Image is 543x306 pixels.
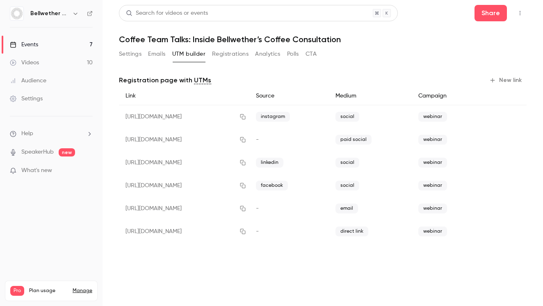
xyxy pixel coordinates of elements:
div: Link [119,87,249,105]
span: What's new [21,166,52,175]
span: social [335,112,359,122]
span: Help [21,129,33,138]
a: Manage [73,288,92,294]
div: [URL][DOMAIN_NAME] [119,128,249,151]
span: facebook [256,181,288,190]
a: SpeakerHub [21,148,54,156]
button: Analytics [255,48,281,61]
button: Polls [287,48,299,61]
div: Campaign [412,87,482,105]
img: Bellwether Coffee [10,7,23,20]
button: Emails [148,48,165,61]
span: instagram [256,112,290,122]
li: help-dropdown-opener [10,129,93,138]
span: webinar [418,204,447,213]
span: email [335,204,358,213]
div: Settings [10,95,43,103]
button: New link [486,74,527,87]
span: - [256,137,259,143]
a: UTMs [194,75,211,85]
p: Registration page with [119,75,211,85]
span: linkedin [256,158,283,168]
div: Audience [10,77,46,85]
span: new [59,148,75,156]
span: webinar [418,112,447,122]
div: [URL][DOMAIN_NAME] [119,105,249,129]
div: Events [10,41,38,49]
div: Medium [329,87,412,105]
div: [URL][DOMAIN_NAME] [119,151,249,174]
span: webinar [418,158,447,168]
h1: Coffee Team Talks: Inside Bellwether’s Coffee Consultation [119,34,527,44]
div: [URL][DOMAIN_NAME] [119,220,249,243]
div: Search for videos or events [126,9,208,18]
div: Videos [10,59,39,67]
div: [URL][DOMAIN_NAME] [119,197,249,220]
button: UTM builder [172,48,205,61]
button: Registrations [212,48,249,61]
div: Source [249,87,329,105]
span: - [256,229,259,234]
span: webinar [418,227,447,236]
span: social [335,158,359,168]
button: CTA [306,48,317,61]
span: webinar [418,181,447,190]
button: Settings [119,48,141,61]
span: paid social [335,135,372,145]
span: - [256,206,259,211]
div: [URL][DOMAIN_NAME] [119,174,249,197]
span: Pro [10,286,24,296]
span: social [335,181,359,190]
span: webinar [418,135,447,145]
button: Share [475,5,507,21]
h6: Bellwether Coffee [30,9,69,18]
span: direct link [335,227,368,236]
span: Plan usage [29,288,68,294]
